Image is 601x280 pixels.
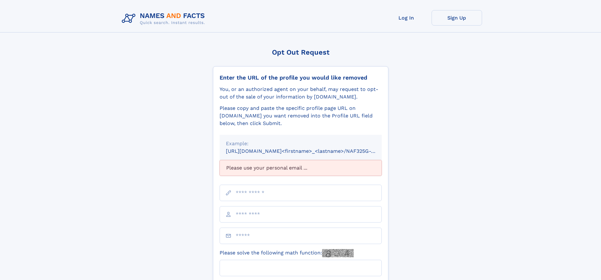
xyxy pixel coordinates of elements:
div: Opt Out Request [213,48,388,56]
div: You, or an authorized agent on your behalf, may request to opt-out of the sale of your informatio... [220,86,382,101]
div: Example: [226,140,375,147]
div: Please use your personal email ... [220,160,382,176]
label: Please solve the following math function: [220,249,354,257]
a: Sign Up [432,10,482,26]
small: [URL][DOMAIN_NAME]<firstname>_<lastname>/NAF325G-xxxxxxxx [226,148,394,154]
div: Please copy and paste the specific profile page URL on [DOMAIN_NAME] you want removed into the Pr... [220,104,382,127]
a: Log In [381,10,432,26]
div: Enter the URL of the profile you would like removed [220,74,382,81]
img: Logo Names and Facts [119,10,210,27]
